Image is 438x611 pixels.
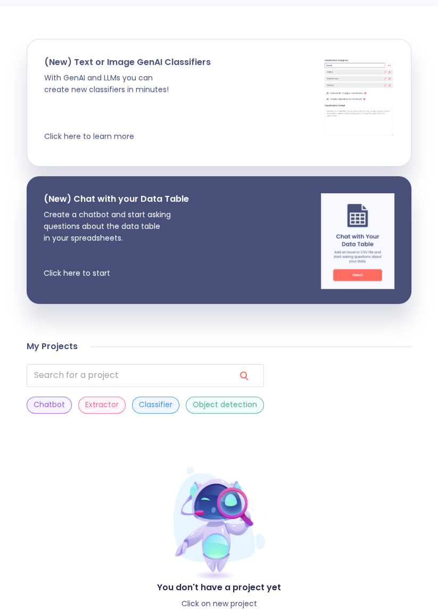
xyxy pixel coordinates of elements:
[27,341,78,352] h4: My Projects
[85,400,119,410] p: Extractor
[323,56,394,136] img: cards stack img
[27,582,411,593] h4: You don't have a project yet
[27,364,227,387] input: search
[34,400,65,410] p: Chatbot
[139,400,172,410] p: Classifier
[44,193,189,204] p: (New) Chat with your Data Table
[44,72,211,142] p: With GenAI and LLMs you can create new classifiers in minutes! Click here to learn more
[44,56,211,68] p: (New) Text or Image GenAI Classifiers
[44,209,189,279] p: Create a chatbot and start asking questions about the data table in your spreadsheets. Click here...
[27,599,411,609] p: Click on new project
[193,400,257,410] p: Object detection
[321,193,394,289] img: chat img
